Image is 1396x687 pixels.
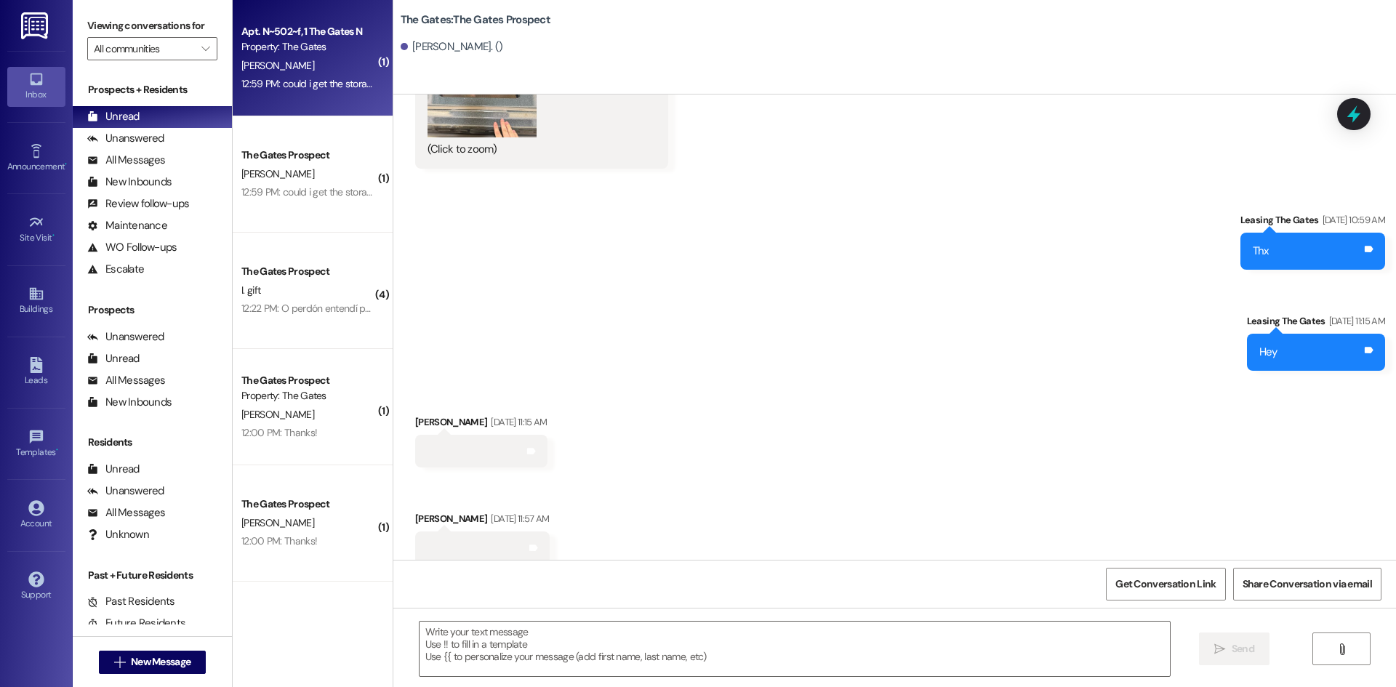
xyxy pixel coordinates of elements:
[99,651,206,674] button: New Message
[7,567,65,606] a: Support
[415,414,547,435] div: [PERSON_NAME]
[87,505,165,521] div: All Messages
[241,408,314,421] span: [PERSON_NAME]
[1240,212,1385,233] div: Leasing The Gates
[87,395,172,410] div: New Inbounds
[401,39,503,55] div: [PERSON_NAME]. ()
[73,568,232,583] div: Past + Future Residents
[87,329,164,345] div: Unanswered
[401,12,550,28] b: The Gates: The Gates Prospect
[241,388,376,403] div: Property: The Gates
[87,131,164,146] div: Unanswered
[1319,212,1385,228] div: [DATE] 10:59 AM
[131,654,190,670] span: New Message
[241,426,317,439] div: 12:00 PM: Thanks!
[87,174,172,190] div: New Inbounds
[1106,568,1225,600] button: Get Conversation Link
[428,142,645,157] div: (Click to zoom)
[487,414,547,430] div: [DATE] 11:15 AM
[87,616,185,631] div: Future Residents
[7,67,65,106] a: Inbox
[56,445,58,455] span: •
[1247,313,1385,334] div: Leasing The Gates
[1325,313,1385,329] div: [DATE] 11:15 AM
[94,37,194,60] input: All communities
[1233,568,1381,600] button: Share Conversation via email
[114,656,125,668] i: 
[1199,632,1269,665] button: Send
[241,167,314,180] span: [PERSON_NAME]
[241,534,317,547] div: 12:00 PM: Thanks!
[87,351,140,366] div: Unread
[65,159,67,169] span: •
[241,148,376,163] div: The Gates Prospect
[241,302,449,315] div: 12:22 PM: O perdón entendí para el 15 de octubre
[87,262,144,277] div: Escalate
[1259,345,1277,360] div: Hey
[21,12,51,39] img: ResiDesk Logo
[415,511,550,531] div: [PERSON_NAME]
[241,24,376,39] div: Apt. N~502~f, 1 The Gates N
[87,153,165,168] div: All Messages
[241,77,442,90] div: 12:59 PM: could i get the storage room opened?
[87,462,140,477] div: Unread
[87,196,189,212] div: Review follow-ups
[1243,576,1372,592] span: Share Conversation via email
[87,109,140,124] div: Unread
[7,210,65,249] a: Site Visit •
[87,483,164,499] div: Unanswered
[52,230,55,241] span: •
[73,82,232,97] div: Prospects + Residents
[73,302,232,318] div: Prospects
[1253,244,1269,259] div: Thx
[7,496,65,535] a: Account
[87,240,177,255] div: WO Follow-ups
[241,373,376,388] div: The Gates Prospect
[87,373,165,388] div: All Messages
[87,594,175,609] div: Past Residents
[241,497,376,512] div: The Gates Prospect
[7,281,65,321] a: Buildings
[1232,641,1254,656] span: Send
[241,39,376,55] div: Property: The Gates
[1115,576,1216,592] span: Get Conversation Link
[7,425,65,464] a: Templates •
[87,218,167,233] div: Maintenance
[201,43,209,55] i: 
[87,15,217,37] label: Viewing conversations for
[1214,643,1225,655] i: 
[87,527,149,542] div: Unknown
[241,264,376,279] div: The Gates Prospect
[241,185,442,198] div: 12:59 PM: could i get the storage room opened?
[241,59,314,72] span: [PERSON_NAME]
[487,511,549,526] div: [DATE] 11:57 AM
[7,353,65,392] a: Leads
[241,516,314,529] span: [PERSON_NAME]
[1336,643,1347,655] i: 
[241,284,260,297] span: I. gift
[73,435,232,450] div: Residents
